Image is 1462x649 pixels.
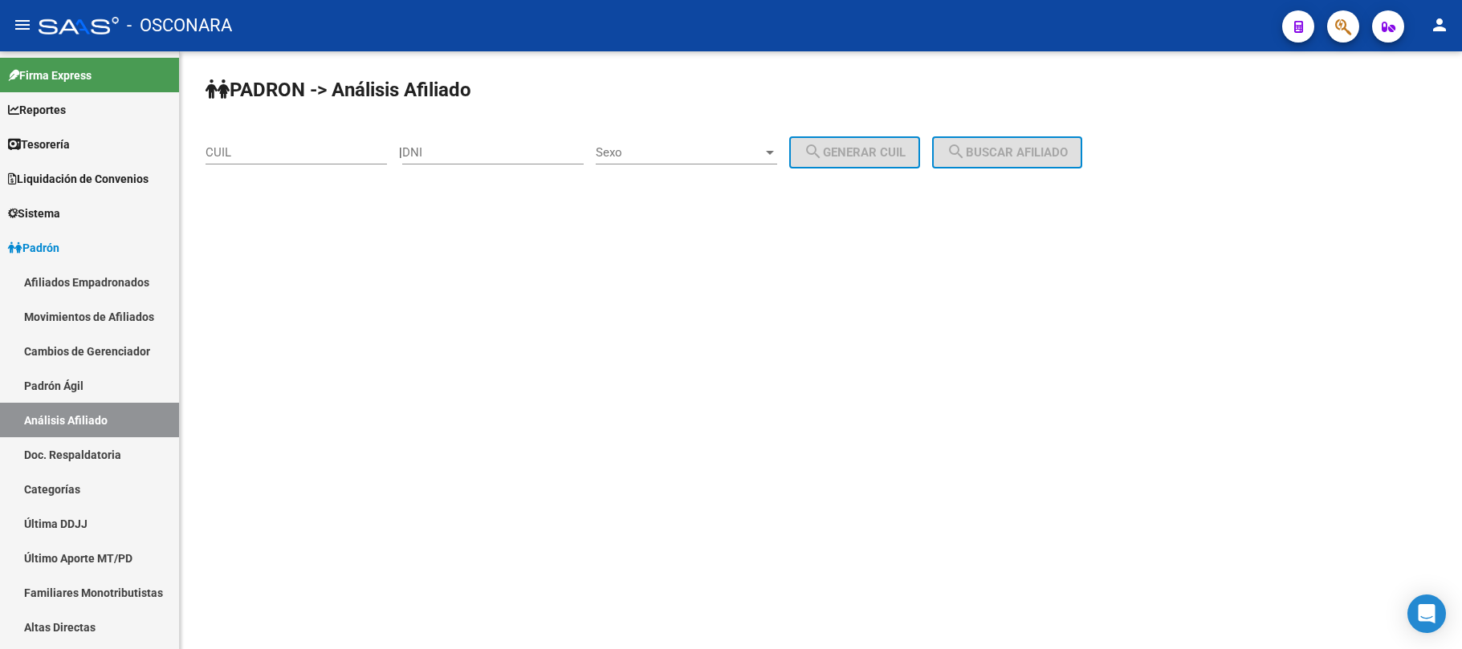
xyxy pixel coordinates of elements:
mat-icon: person [1430,15,1449,34]
span: Generar CUIL [804,145,906,160]
span: Tesorería [8,136,70,153]
div: | [399,145,932,160]
mat-icon: search [947,142,966,161]
button: Buscar afiliado [932,136,1082,168]
span: - OSCONARA [127,8,232,43]
button: Generar CUIL [789,136,920,168]
strong: PADRON -> Análisis Afiliado [206,79,471,101]
span: Firma Express [8,67,92,84]
mat-icon: menu [13,15,32,34]
span: Padrón [8,239,59,257]
mat-icon: search [804,142,823,161]
span: Liquidación de Convenios [8,170,149,188]
span: Reportes [8,101,66,119]
span: Sexo [596,145,763,160]
span: Sistema [8,205,60,222]
div: Open Intercom Messenger [1407,594,1446,633]
span: Buscar afiliado [947,145,1068,160]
